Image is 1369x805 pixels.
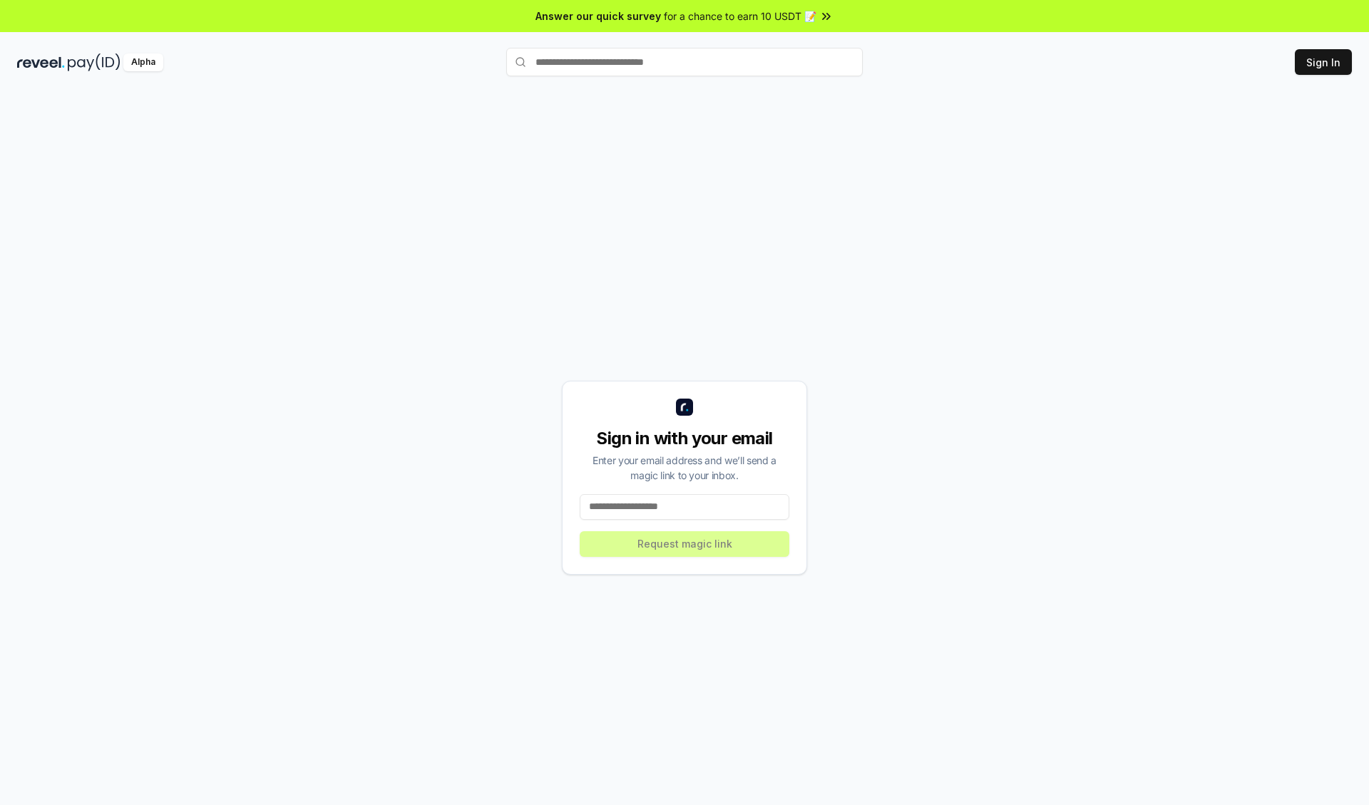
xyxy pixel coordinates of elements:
span: for a chance to earn 10 USDT 📝 [664,9,816,24]
img: pay_id [68,53,121,71]
div: Alpha [123,53,163,71]
div: Enter your email address and we’ll send a magic link to your inbox. [580,453,789,483]
img: reveel_dark [17,53,65,71]
img: logo_small [676,399,693,416]
button: Sign In [1295,49,1352,75]
div: Sign in with your email [580,427,789,450]
span: Answer our quick survey [535,9,661,24]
